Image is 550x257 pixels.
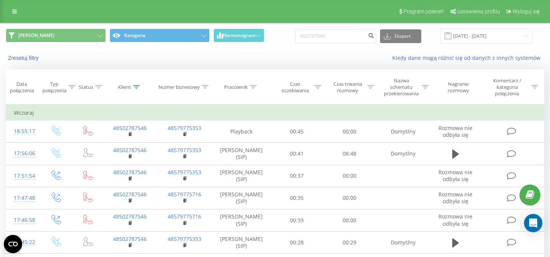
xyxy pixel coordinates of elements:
div: 17:51:54 [14,169,32,183]
td: 00:35 [271,187,324,209]
span: Rozmowa nie odbyła się [438,124,472,138]
td: [PERSON_NAME] (SIP) [212,187,271,209]
a: 48579775353 [168,169,201,176]
td: 00:45 [271,120,324,143]
button: Open CMP widget [4,235,22,253]
div: 17:45:22 [14,235,32,250]
div: Czas oczekiwania [278,81,313,94]
td: 00:29 [323,231,376,254]
td: Playback [212,120,271,143]
div: 18:55:17 [14,124,32,139]
td: 00:33 [271,209,324,231]
div: Numer biznesowy [159,84,200,90]
td: 00:37 [271,165,324,187]
input: Wyszukiwanie według numeru [295,29,376,43]
td: 00:00 [323,187,376,209]
a: 48502787546 [113,169,147,176]
td: 00:00 [323,120,376,143]
span: Rozmowa nie odbyła się [438,213,472,227]
a: 48502787546 [113,213,147,220]
div: Status [79,84,93,90]
a: 48502787546 [113,235,147,243]
div: Komentarz / kategoria połączenia [485,77,529,97]
td: 00:28 [271,231,324,254]
button: Kategoria [110,29,210,42]
button: Eksport [380,29,421,43]
button: Zresetuj filtry [6,55,42,61]
span: Rozmowa nie odbyła się [438,169,472,183]
a: 48579775353 [168,146,201,154]
span: Rozmowa nie odbyła się [438,191,472,205]
span: Program poleceń [403,8,444,14]
td: [PERSON_NAME] (SIP) [212,165,271,187]
span: [PERSON_NAME] [18,32,55,39]
td: Domyślny [376,120,430,143]
td: Wczoraj [6,105,544,120]
td: [PERSON_NAME] (SIP) [212,209,271,231]
td: 08:48 [323,143,376,165]
td: Domyślny [376,143,430,165]
div: Nazwa schematu przekierowania [383,77,420,97]
a: Kiedy dane mogą różnić się od danych z innych systemów [392,54,544,61]
a: 48579775353 [168,124,201,132]
div: 17:47:48 [14,191,32,206]
div: Nagranie rozmowy [437,81,479,94]
div: Open Intercom Messenger [524,214,542,232]
td: Domyślny [376,231,430,254]
div: Data połączenia [6,81,37,94]
a: 48502787546 [113,191,147,198]
a: 48579775353 [168,235,201,243]
div: 17:46:58 [14,213,32,228]
a: 48502787546 [113,124,147,132]
div: Pracownik [224,84,248,90]
a: 48579775716 [168,191,201,198]
div: 17:56:06 [14,146,32,161]
span: Wyloguj się [513,8,540,14]
td: 00:41 [271,143,324,165]
a: 48502787546 [113,146,147,154]
button: [PERSON_NAME] [6,29,106,42]
div: Klient [118,84,131,90]
td: 00:00 [323,209,376,231]
td: 00:00 [323,165,376,187]
td: [PERSON_NAME] (SIP) [212,143,271,165]
span: Harmonogram [223,33,255,38]
td: [PERSON_NAME] (SIP) [212,231,271,254]
a: 48579775716 [168,213,201,220]
span: Ustawienia profilu [457,8,500,14]
button: Harmonogram [214,29,264,42]
div: Czas trwania rozmowy [330,81,365,94]
div: Typ połączenia [42,81,66,94]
